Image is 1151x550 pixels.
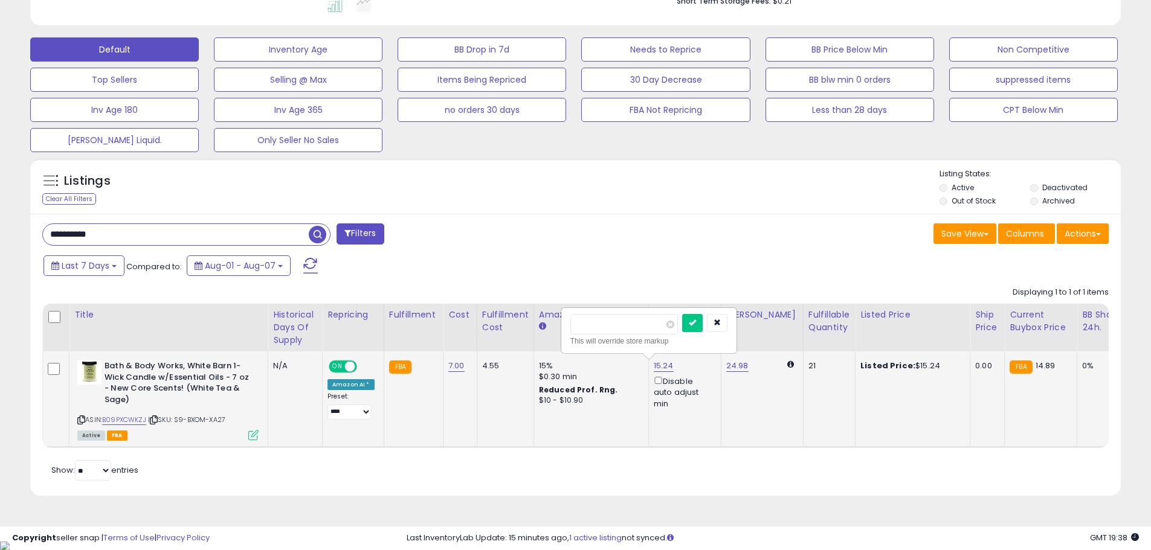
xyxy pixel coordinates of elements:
[570,335,727,347] div: This will override store markup
[77,360,102,385] img: 31slDDkwbqL._SL40_.jpg
[569,532,622,543] a: 1 active listing
[581,98,750,122] button: FBA Not Repricing
[107,430,127,441] span: FBA
[214,68,382,92] button: Selling @ Max
[30,37,199,62] button: Default
[327,379,375,390] div: Amazon AI *
[42,193,96,205] div: Clear All Filters
[1042,182,1088,193] label: Deactivated
[105,360,251,408] b: Bath & Body Works, White Barn 1-Wick Candle w/Essential Oils - 7 oz - New Core Scents! (White Tea...
[1010,360,1032,374] small: FBA
[214,128,382,152] button: Only Seller No Sales
[808,309,850,334] div: Fulfillable Quantity
[337,223,384,245] button: Filters
[766,98,934,122] button: Less than 28 days
[539,309,643,321] div: Amazon Fees
[860,360,961,371] div: $15.24
[126,261,182,272] span: Compared to:
[398,98,566,122] button: no orders 30 days
[940,168,1121,180] p: Listing States:
[482,360,524,371] div: 4.55
[398,37,566,62] button: BB Drop in 7d
[952,196,996,206] label: Out of Stock
[148,415,225,424] span: | SKU: S9-BXOM-XA27
[44,255,124,276] button: Last 7 Days
[448,360,465,372] a: 7.00
[539,321,546,332] small: Amazon Fees.
[952,182,974,193] label: Active
[156,532,210,543] a: Privacy Policy
[273,309,317,347] div: Historical Days Of Supply
[30,98,199,122] button: Inv Age 180
[1090,532,1139,543] span: 2025-08-15 19:38 GMT
[808,360,846,371] div: 21
[330,362,345,372] span: ON
[30,128,199,152] button: [PERSON_NAME] Liquid.
[389,360,411,374] small: FBA
[975,360,995,371] div: 0.00
[407,532,1139,544] div: Last InventoryLab Update: 15 minutes ago, not synced.
[654,360,674,372] a: 15.24
[273,360,313,371] div: N/A
[539,385,618,395] b: Reduced Prof. Rng.
[448,309,472,321] div: Cost
[726,309,798,321] div: [PERSON_NAME]
[77,430,105,441] span: All listings currently available for purchase on Amazon
[102,415,146,425] a: B09PXCWKZJ
[205,260,276,272] span: Aug-01 - Aug-07
[581,37,750,62] button: Needs to Reprice
[355,362,375,372] span: OFF
[654,374,712,409] div: Disable auto adjust min
[12,532,210,544] div: seller snap | |
[766,68,934,92] button: BB blw min 0 orders
[998,223,1055,244] button: Columns
[1042,196,1075,206] label: Archived
[949,98,1118,122] button: CPT Below Min
[62,260,109,272] span: Last 7 Days
[398,68,566,92] button: Items Being Repriced
[51,464,138,476] span: Show: entries
[539,360,639,371] div: 15%
[860,360,915,371] b: Listed Price:
[766,37,934,62] button: BB Price Below Min
[1082,309,1126,334] div: BB Share 24h.
[1036,360,1056,371] span: 14.89
[77,360,259,439] div: ASIN:
[103,532,155,543] a: Terms of Use
[389,309,438,321] div: Fulfillment
[975,309,999,334] div: Ship Price
[1010,309,1072,334] div: Current Buybox Price
[482,309,529,334] div: Fulfillment Cost
[214,98,382,122] button: Inv Age 365
[327,309,379,321] div: Repricing
[933,223,996,244] button: Save View
[581,68,750,92] button: 30 Day Decrease
[949,68,1118,92] button: suppressed items
[12,532,56,543] strong: Copyright
[1082,360,1122,371] div: 0%
[30,68,199,92] button: Top Sellers
[1006,228,1044,240] span: Columns
[327,392,375,420] div: Preset:
[949,37,1118,62] button: Non Competitive
[1057,223,1109,244] button: Actions
[187,255,291,276] button: Aug-01 - Aug-07
[1013,287,1109,298] div: Displaying 1 to 1 of 1 items
[539,395,639,406] div: $10 - $10.90
[74,309,263,321] div: Title
[214,37,382,62] button: Inventory Age
[726,360,749,372] a: 24.98
[539,371,639,382] div: $0.30 min
[860,309,965,321] div: Listed Price
[64,173,111,190] h5: Listings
